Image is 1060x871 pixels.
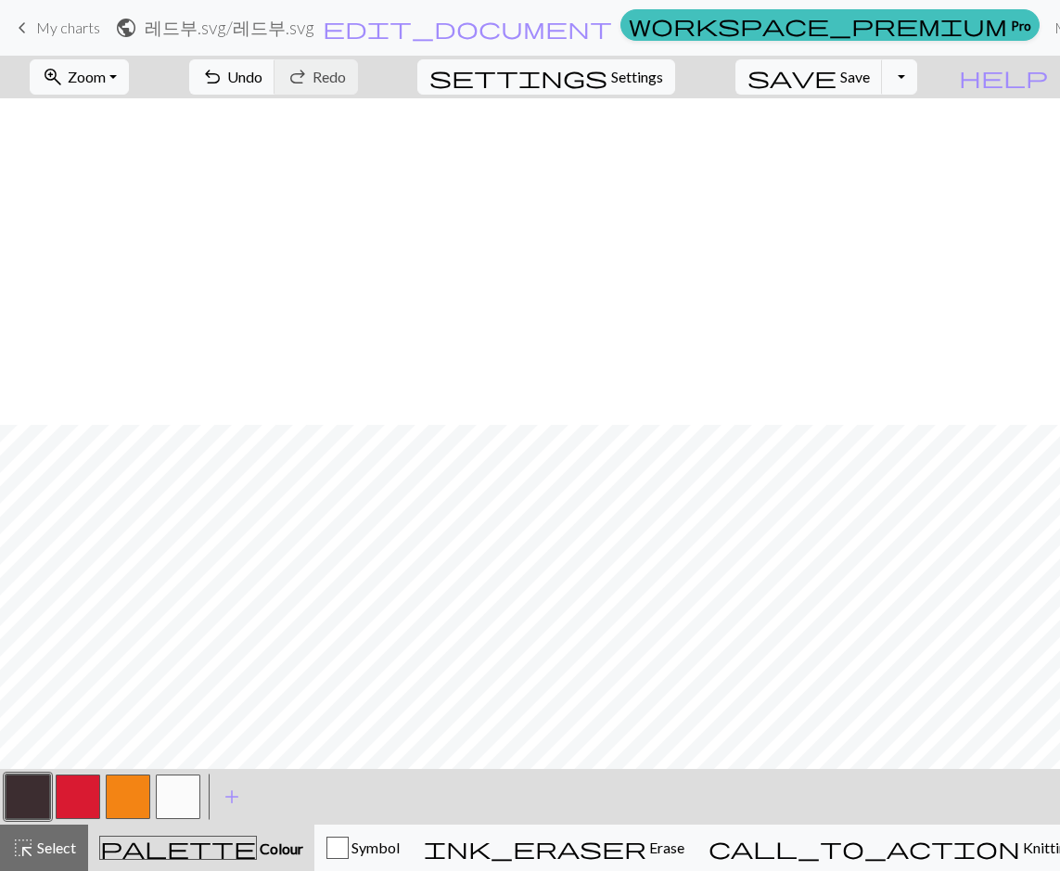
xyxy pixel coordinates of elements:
[68,68,106,85] span: Zoom
[323,15,612,41] span: edit_document
[34,839,76,856] span: Select
[115,15,137,41] span: public
[412,825,696,871] button: Erase
[620,9,1040,41] a: Pro
[42,64,64,90] span: zoom_in
[709,835,1020,861] span: call_to_action
[629,12,1007,38] span: workspace_premium
[314,825,412,871] button: Symbol
[747,64,837,90] span: save
[36,19,100,36] span: My charts
[257,839,303,857] span: Colour
[221,784,243,810] span: add
[30,59,129,95] button: Zoom
[611,66,663,88] span: Settings
[735,59,883,95] button: Save
[959,64,1048,90] span: help
[646,839,684,856] span: Erase
[424,835,646,861] span: ink_eraser
[227,68,262,85] span: Undo
[11,12,100,44] a: My charts
[12,835,34,861] span: highlight_alt
[417,59,675,95] button: SettingsSettings
[145,17,314,38] h2: 레드부.svg / 레드부.svg
[349,839,400,856] span: Symbol
[201,64,223,90] span: undo
[429,66,607,88] i: Settings
[189,59,275,95] button: Undo
[11,15,33,41] span: keyboard_arrow_left
[840,68,870,85] span: Save
[429,64,607,90] span: settings
[88,825,314,871] button: Colour
[100,835,256,861] span: palette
